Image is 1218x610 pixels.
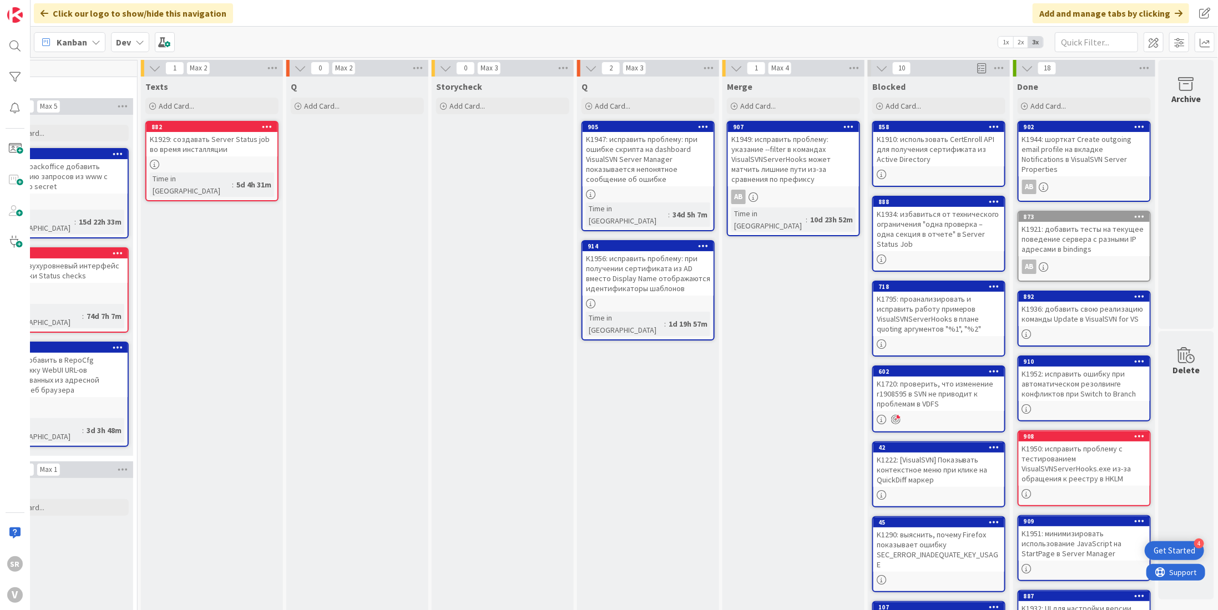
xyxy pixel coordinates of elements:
div: Max 1 [40,467,57,472]
div: 42 [878,444,1004,451]
div: 909K1951: минимизировать использование JavaScript на StartPage в Server Manager [1019,516,1150,561]
div: Max 2 [190,65,207,71]
span: Blocked [872,81,906,92]
span: Merge [727,81,752,92]
div: Max 3 [626,65,643,71]
a: 45K1290: выяснить, почему Firefox показывает ошибку SEC_ERROR_INADEQUATE_KEY_USAGE [872,516,1005,592]
div: K1956: исправить проблему: при получении сертификата из AD вместо Display Name отображаются идент... [583,251,714,296]
div: 602 [878,368,1004,375]
a: 909K1951: минимизировать использование JavaScript на StartPage в Server Manager [1018,515,1151,581]
span: 1 [747,62,766,75]
a: 892K1936: добавить свою реализацию команды Update в VisualSVN for VS [1018,291,1151,347]
div: 902 [1019,122,1150,132]
a: 858K1910: использовать CertEnroll API для получения сертификата из Active Directory [872,121,1005,187]
div: 914K1956: исправить проблему: при получении сертификата из AD вместо Display Name отображаются ид... [583,241,714,296]
div: 887 [1024,592,1150,600]
div: AB [1022,180,1037,194]
a: 602K1720: проверить, что изменение r1908595 в SVN не приводит к проблемам в VDFS [872,365,1005,433]
div: 882 [151,123,277,131]
div: 1d 19h 57m [666,318,710,330]
div: 888K1934: избавиться от технического ограничения "одна проверка – одна секция в отчете" в Server ... [873,197,1004,251]
span: Add Card... [886,101,921,111]
div: K1934: избавиться от технического ограничения "одна проверка – одна секция в отчете" в Server Sta... [873,207,1004,251]
span: 10 [892,62,911,75]
div: 909 [1024,517,1150,525]
span: Support [23,2,50,15]
div: 873 [1019,212,1150,222]
div: 907 [728,122,859,132]
div: Get Started [1154,545,1195,556]
a: 914K1956: исправить проблему: при получении сертификата из AD вместо Display Name отображаются ид... [582,240,715,340]
b: Dev [116,37,131,48]
div: Delete [1173,363,1200,377]
div: 45 [878,518,1004,526]
div: K1910: использовать CertEnroll API для получения сертификата из Active Directory [873,132,1004,166]
div: K1947: исправить проблему: при ошибке скрипта на dashboard VisualSVN Server Manager показывается ... [583,132,714,186]
div: K1949: исправить проблему: указание --filter в командах VisualSVNServerHooks может матчить лишние... [728,132,859,186]
div: Open Get Started checklist, remaining modules: 4 [1145,541,1204,560]
div: 910 [1024,358,1150,365]
div: K1951: минимизировать использование JavaScript на StartPage в Server Manager [1019,526,1150,561]
div: 45K1290: выяснить, почему Firefox показывает ошибку SEC_ERROR_INADEQUATE_KEY_USAGE [873,517,1004,572]
div: 892 [1024,293,1150,301]
span: Add Card... [595,101,630,111]
span: 2 [602,62,620,75]
div: 888 [873,197,1004,207]
div: AB [731,190,746,204]
div: 905K1947: исправить проблему: при ошибке скрипта на dashboard VisualSVN Server Manager показывает... [583,122,714,186]
div: 905 [583,122,714,132]
div: 905 [588,123,714,131]
span: Q [291,81,297,92]
div: 34d 5h 7m [670,209,710,221]
div: 890 [2,250,128,257]
div: 902K1944: шорткат Create outgoing email profile на вкладке Notifications в VisualSVN Server Prope... [1019,122,1150,176]
a: 42K1222: [VisualSVN] Показывать контекстное меню при клике на QuickDiff маркер [872,441,1005,507]
div: 873 [1024,213,1150,221]
a: 888K1934: избавиться от технического ограничения "одна проверка – одна секция в отчете" в Server ... [872,196,1005,272]
div: 892 [1019,292,1150,302]
span: Add Card... [1031,101,1067,111]
div: AB [1019,260,1150,274]
a: 908K1950: исправить проблему с тестированием VisualSVNServerHooks.exe из-за обращения к реестру в... [1018,430,1151,506]
div: 908 [1024,433,1150,440]
span: 2x [1013,37,1028,48]
img: Visit kanbanzone.com [7,7,23,23]
div: SR [7,556,23,572]
div: K1952: исправить ошибку при автоматическом резолвинге конфликтов при Switch to Branch [1019,367,1150,401]
div: 10d 23h 52m [807,213,856,226]
input: Quick Filter... [1055,32,1138,52]
span: : [74,216,76,228]
span: 0 [456,62,475,75]
span: Q [582,81,588,92]
div: 4 [1194,538,1204,548]
div: K1936: добавить свою реализацию команды Update в VisualSVN for VS [1019,302,1150,326]
div: Max 2 [335,65,352,71]
div: 882K1929: создавать Server Status job во время инсталляции [146,122,277,156]
div: 914 [583,241,714,251]
div: 74d 7h 7m [84,310,124,322]
div: 15d 22h 33m [76,216,124,228]
span: Add Card... [449,101,485,111]
div: V [7,587,23,603]
div: 895 [2,150,128,158]
a: 905K1947: исправить проблему: при ошибке скрипта на dashboard VisualSVN Server Manager показывает... [582,121,715,231]
div: AB [728,190,859,204]
div: 888 [878,198,1004,206]
div: 882 [146,122,277,132]
div: K1720: проверить, что изменение r1908595 в SVN не приводит к проблемам в VDFS [873,377,1004,411]
div: 718 [873,282,1004,292]
div: 42K1222: [VisualSVN] Показывать контекстное меню при клике на QuickDiff маркер [873,443,1004,487]
div: Max 3 [481,65,498,71]
div: Archive [1172,92,1201,105]
span: : [82,424,84,436]
span: Add Card... [159,101,194,111]
div: 910K1952: исправить ошибку при автоматическом резолвинге конфликтов при Switch to Branch [1019,357,1150,401]
span: 18 [1038,62,1057,75]
div: 858 [878,123,1004,131]
div: 718 [878,283,1004,291]
div: K1944: шорткат Create outgoing email profile на вкладке Notifications в VisualSVN Server Properties [1019,132,1150,176]
a: 718K1795: проанализировать и исправить работу примеров VisualSVNServerHooks в плане quoting аргум... [872,281,1005,357]
div: 858K1910: использовать CertEnroll API для получения сертификата из Active Directory [873,122,1004,166]
div: K1950: исправить проблему с тестированием VisualSVNServerHooks.exe из-за обращения к реестру в HKLM [1019,441,1150,486]
div: 908K1950: исправить проблему с тестированием VisualSVNServerHooks.exe из-за обращения к реестру в... [1019,431,1150,486]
